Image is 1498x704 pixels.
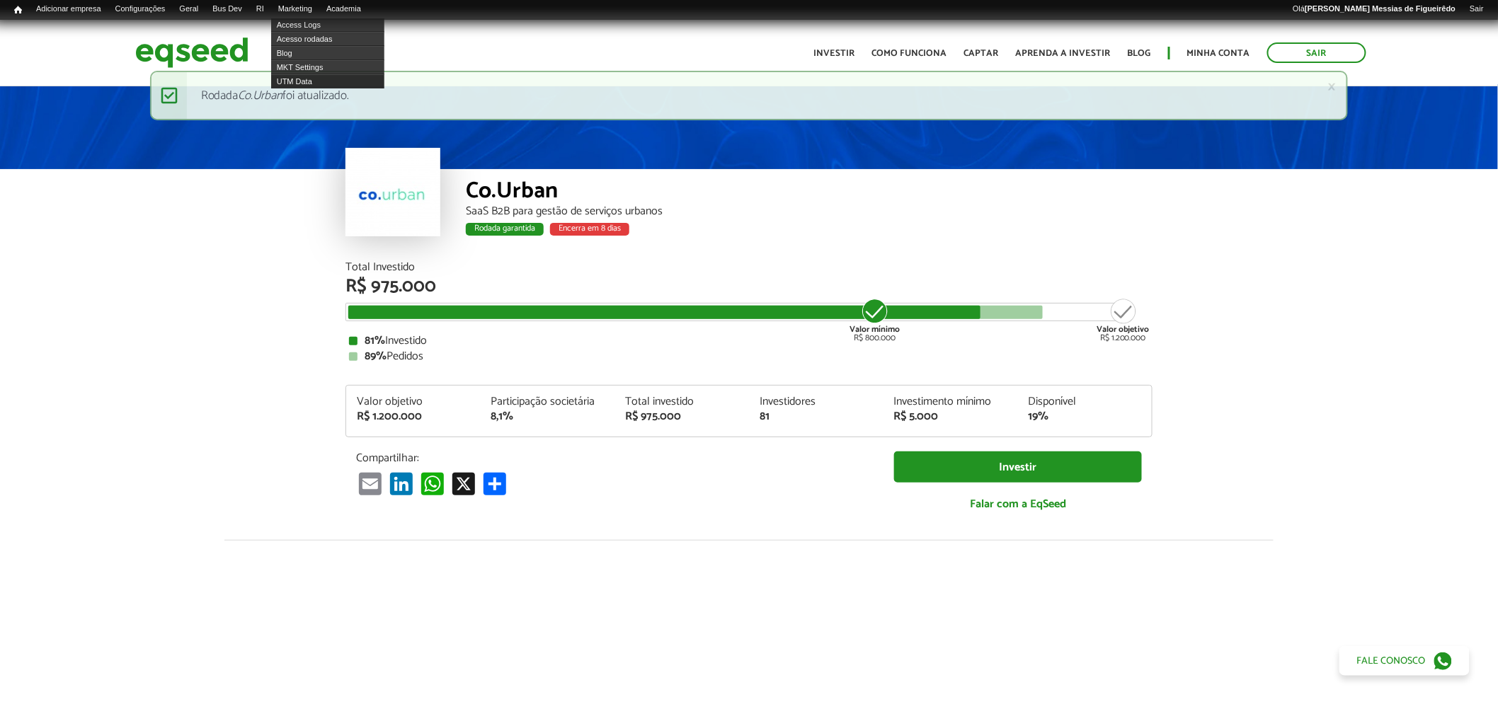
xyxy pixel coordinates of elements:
strong: 89% [365,347,387,366]
div: Investimento mínimo [894,396,1007,408]
a: Academia [319,4,368,15]
a: Marketing [271,4,319,15]
a: WhatsApp [418,472,447,495]
a: Blog [1128,49,1151,58]
div: 19% [1028,411,1141,422]
a: Configurações [108,4,173,15]
a: LinkedIn [387,472,416,495]
strong: 81% [365,331,385,350]
a: Investir [814,49,855,58]
a: Investir [894,451,1142,483]
a: Aprenda a investir [1016,49,1111,58]
strong: Valor mínimo [850,323,900,336]
div: Total investido [625,396,738,408]
a: RI [249,4,271,15]
div: R$ 800.000 [848,297,901,342]
div: SaaS B2B para gestão de serviços urbanos [466,206,1153,217]
a: Email [356,472,384,495]
div: Rodada foi atualizado. [150,71,1349,120]
a: Geral [172,4,205,15]
div: R$ 975.000 [345,277,1153,296]
span: Início [14,5,22,15]
a: Captar [964,49,999,58]
div: R$ 1.200.000 [1097,297,1150,342]
a: Sair [1463,4,1491,15]
strong: [PERSON_NAME] Messias de Figueirêdo [1305,4,1456,13]
div: Valor objetivo [357,396,470,408]
div: Rodada garantida [466,223,544,236]
strong: Valor objetivo [1097,323,1150,336]
a: Access Logs [271,18,384,32]
div: R$ 5.000 [894,411,1007,422]
em: Co.Urban [239,86,283,105]
div: R$ 975.000 [625,411,738,422]
div: 81 [760,411,873,422]
div: Total Investido [345,262,1153,273]
a: X [450,472,478,495]
a: Sair [1267,42,1366,63]
div: R$ 1.200.000 [357,411,470,422]
a: Compartilhar [481,472,509,495]
div: Co.Urban [466,180,1153,206]
a: Como funciona [872,49,947,58]
a: × [1327,79,1336,94]
div: Encerra em 8 dias [550,223,629,236]
a: Minha conta [1187,49,1250,58]
a: Falar com a EqSeed [894,490,1142,519]
div: 8,1% [491,411,605,422]
a: Bus Dev [205,4,249,15]
p: Compartilhar: [356,451,873,465]
a: Fale conosco [1339,646,1470,676]
div: Participação societária [491,396,605,408]
a: Início [7,4,29,17]
div: Disponível [1028,396,1141,408]
a: Adicionar empresa [29,4,108,15]
img: EqSeed [135,34,248,71]
div: Investidores [760,396,873,408]
div: Pedidos [349,351,1149,362]
div: Investido [349,335,1149,347]
a: Olá[PERSON_NAME] Messias de Figueirêdo [1286,4,1463,15]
